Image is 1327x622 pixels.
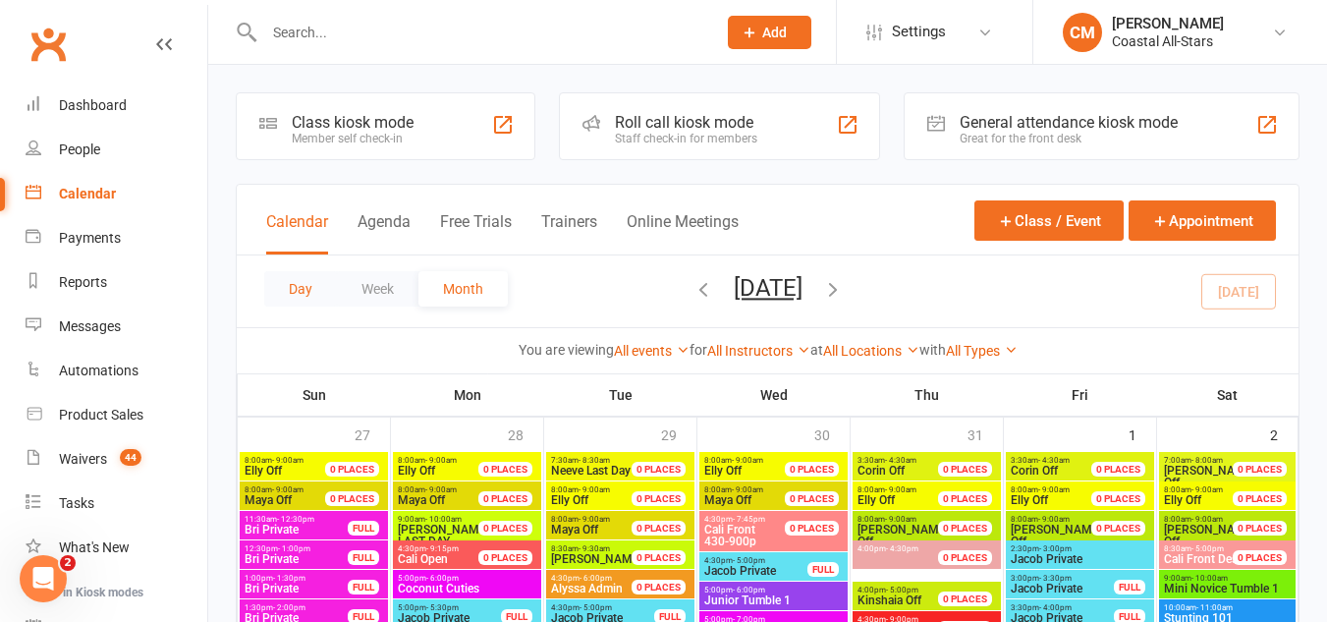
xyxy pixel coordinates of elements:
span: - 11:00am [1196,603,1233,612]
span: - 9:15pm [426,544,459,553]
button: Agenda [358,212,411,254]
th: Sun [238,374,391,416]
span: - 3:00pm [1039,544,1072,553]
span: Coconut Cuties [397,583,537,594]
button: [DATE] [734,274,802,302]
span: - 12:30pm [277,515,314,524]
span: Neeve Last Day [551,464,631,478]
div: FULL [348,580,379,594]
span: - 10:00am [425,515,462,524]
div: 29 [661,418,696,450]
span: 8:00am [244,485,349,494]
span: Elly Off [551,493,588,507]
span: Add [762,25,787,40]
span: Maya Off [551,523,598,537]
span: Bri Private [244,553,349,565]
div: 0 PLACES [1091,491,1145,506]
span: - 9:00am [885,485,916,494]
span: 44 [120,449,141,466]
span: 3:30am [1010,456,1115,465]
div: Class kiosk mode [292,113,414,132]
a: People [26,128,207,172]
span: - 2:00pm [273,603,305,612]
span: 8:30am [1163,544,1256,553]
a: What's New [26,526,207,570]
a: Automations [26,349,207,393]
strong: You are viewing [519,342,614,358]
span: - 6:00pm [580,574,612,583]
span: Cali Front Desk [1164,552,1244,566]
span: Elly Off [1164,493,1201,507]
div: 0 PLACES [938,592,992,606]
div: 0 PLACES [938,462,992,477]
span: Bri Private [244,583,349,594]
div: Coastal All-Stars [1112,32,1224,50]
button: Calendar [266,212,328,254]
div: Tasks [59,495,94,511]
div: Calendar [59,186,116,201]
div: 0 PLACES [478,491,532,506]
th: Fri [1004,374,1157,416]
div: Messages [59,318,121,334]
span: 1:00pm [244,574,349,583]
span: - 9:00am [1191,485,1223,494]
iframe: Intercom live chat [20,555,67,602]
span: 3:30am [857,456,962,465]
span: 10:00am [1163,603,1292,612]
th: Thu [851,374,1004,416]
span: Corin Off [857,464,905,478]
div: 30 [814,418,850,450]
span: Elly Off [1011,493,1048,507]
th: Wed [697,374,851,416]
span: - 5:00pm [886,586,918,594]
span: 7:00am [1163,456,1256,465]
button: Day [264,271,337,307]
div: Waivers [59,451,107,467]
span: [PERSON_NAME] Off [1011,523,1102,548]
div: 0 PLACES [325,491,379,506]
div: Member self check-in [292,132,414,145]
div: 0 PLACES [938,491,992,506]
span: Mini Novice Tumble 1 [1163,583,1292,594]
span: - 9:00am [272,485,304,494]
div: 0 PLACES [785,521,839,536]
span: 9:00am [397,515,502,524]
div: 0 PLACES [1233,462,1287,477]
span: - 4:30pm [886,544,918,553]
span: [PERSON_NAME] LAST DAY [398,523,489,548]
span: 8:00am [550,485,655,494]
span: 8:00am [1163,485,1256,494]
span: - 3:30pm [1039,574,1072,583]
div: Roll call kiosk mode [615,113,757,132]
span: - 9:00am [1038,515,1070,524]
a: Waivers 44 [26,437,207,481]
span: - 10:00am [1191,574,1228,583]
div: 0 PLACES [632,580,686,594]
div: 0 PLACES [938,521,992,536]
span: - 1:00pm [278,544,310,553]
a: Clubworx [24,20,73,69]
span: 4:00pm [857,544,962,553]
input: Search... [258,19,702,46]
span: Bri Private [244,524,349,536]
span: - 1:30pm [273,574,305,583]
a: Dashboard [26,84,207,128]
span: 1:30pm [244,603,349,612]
a: All Types [946,343,1018,359]
span: - 9:30am [579,544,610,553]
span: 12:30pm [244,544,349,553]
span: - 4:30am [1038,456,1070,465]
span: 8:30am [550,544,655,553]
span: Corin Off [1011,464,1058,478]
th: Tue [544,374,697,416]
span: Kinshaia Off [857,594,921,607]
span: Jacob Private [1010,583,1115,594]
span: 8:00am [1010,485,1115,494]
div: FULL [807,562,839,577]
a: Product Sales [26,393,207,437]
span: - 9:00am [425,485,457,494]
span: [PERSON_NAME] Off [1164,523,1255,548]
span: Cali Open [398,552,448,566]
div: 2 [1270,418,1298,450]
span: 4:30pm [550,603,655,612]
